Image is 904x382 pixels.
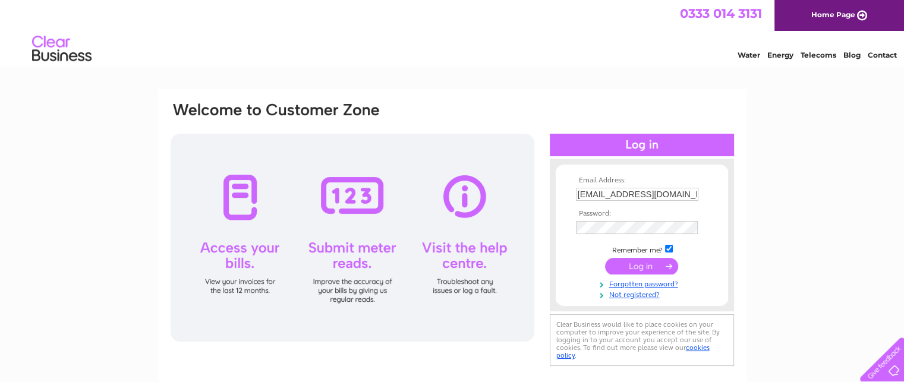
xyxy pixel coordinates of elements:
td: Remember me? [573,243,711,255]
div: Clear Business is a trading name of Verastar Limited (registered in [GEOGRAPHIC_DATA] No. 3667643... [172,7,733,58]
a: cookies policy [556,343,710,359]
th: Email Address: [573,176,711,185]
a: Blog [843,50,861,59]
a: Forgotten password? [576,277,711,289]
input: Submit [605,258,678,274]
a: 0333 014 3131 [680,6,762,21]
a: Contact [868,50,897,59]
a: Telecoms [801,50,836,59]
img: logo.png [32,31,92,67]
a: Water [738,50,760,59]
th: Password: [573,210,711,218]
a: Not registered? [576,288,711,299]
div: Clear Business would like to place cookies on your computer to improve your experience of the sit... [550,314,734,366]
a: Energy [767,50,793,59]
